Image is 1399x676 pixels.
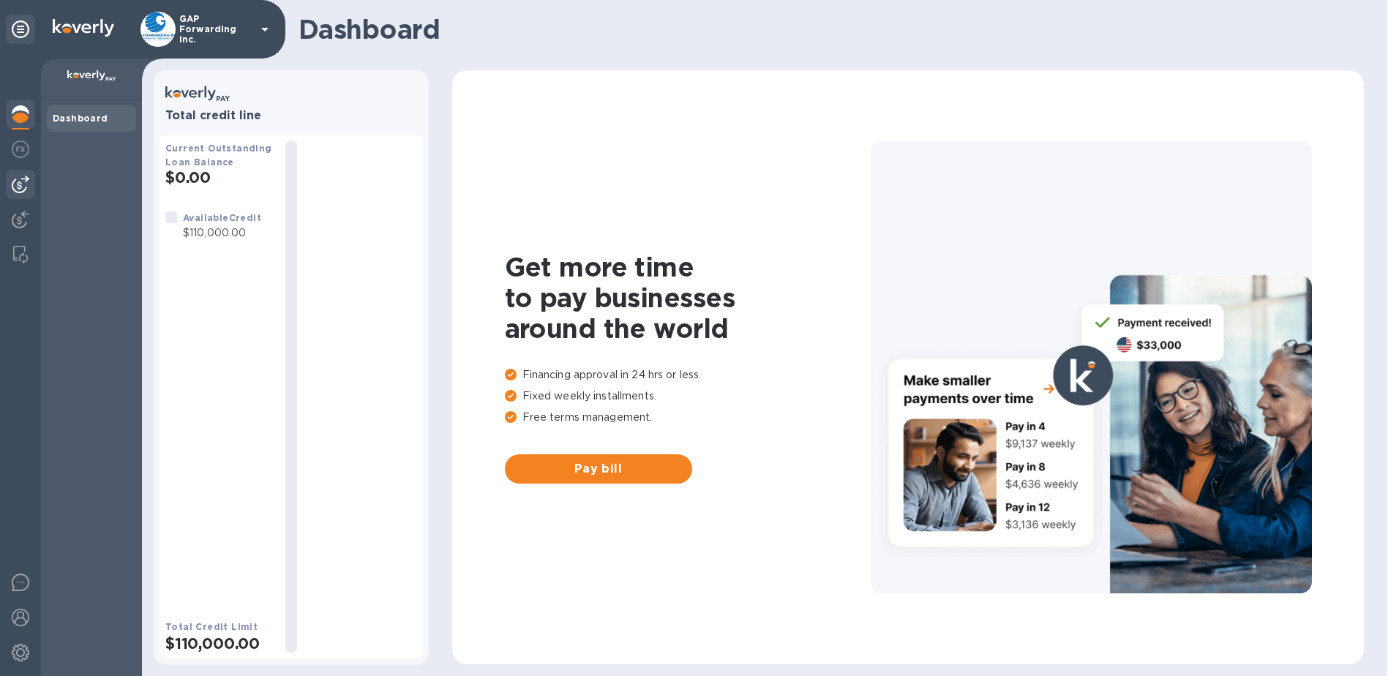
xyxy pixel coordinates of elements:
b: Dashboard [53,113,108,124]
b: Total Credit Limit [165,621,258,632]
img: Foreign exchange [12,140,29,158]
p: Financing approval in 24 hrs or less. [505,367,871,383]
h1: Dashboard [299,14,1357,45]
div: Unpin categories [6,15,35,44]
h2: $0.00 [165,168,274,187]
b: Available Credit [183,212,261,223]
p: GAP Forwarding Inc. [179,14,252,45]
b: Current Outstanding Loan Balance [165,143,272,168]
h1: Get more time to pay businesses around the world [505,252,871,344]
img: Logo [53,19,114,37]
button: Pay bill [505,454,692,484]
span: Pay bill [517,460,680,478]
h3: Total credit line [165,109,417,123]
p: Fixed weekly installments. [505,388,871,404]
p: Free terms management. [505,410,871,425]
h2: $110,000.00 [165,634,274,653]
p: $110,000.00 [183,225,261,241]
